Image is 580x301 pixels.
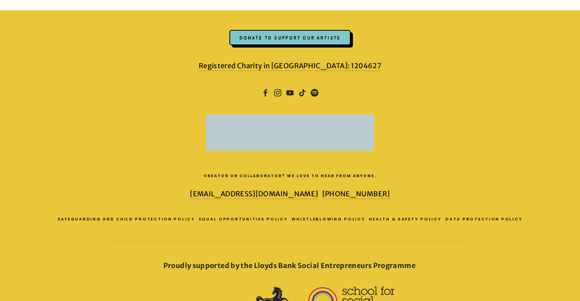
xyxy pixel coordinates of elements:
[292,217,369,222] a: Whistleblowing policy
[311,89,318,97] a: Spotify
[274,89,282,97] a: Instagram
[70,173,510,179] h3: Creator or collaborator? We love to hear from anyone.
[163,261,415,270] strong: Proudly supported by the Lloyds Bank Social Entrepreneurs Programme
[445,217,526,222] a: Data Protection Policy
[286,89,294,97] a: YouTube
[229,30,351,45] div: Donate to support our artists
[199,61,381,71] a: Registered Charity in [GEOGRAPHIC_DATA]: 1204627
[369,217,445,222] a: Health & Safety policy
[199,217,292,222] a: Equal Opportunities Policy
[190,189,318,199] a: [EMAIL_ADDRESS][DOMAIN_NAME]
[262,89,269,97] a: Facebook
[58,217,199,222] a: Safeguarding and Child Protection Policy
[298,89,306,97] a: TikTok
[322,189,390,199] a: [PHONE_NUMBER]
